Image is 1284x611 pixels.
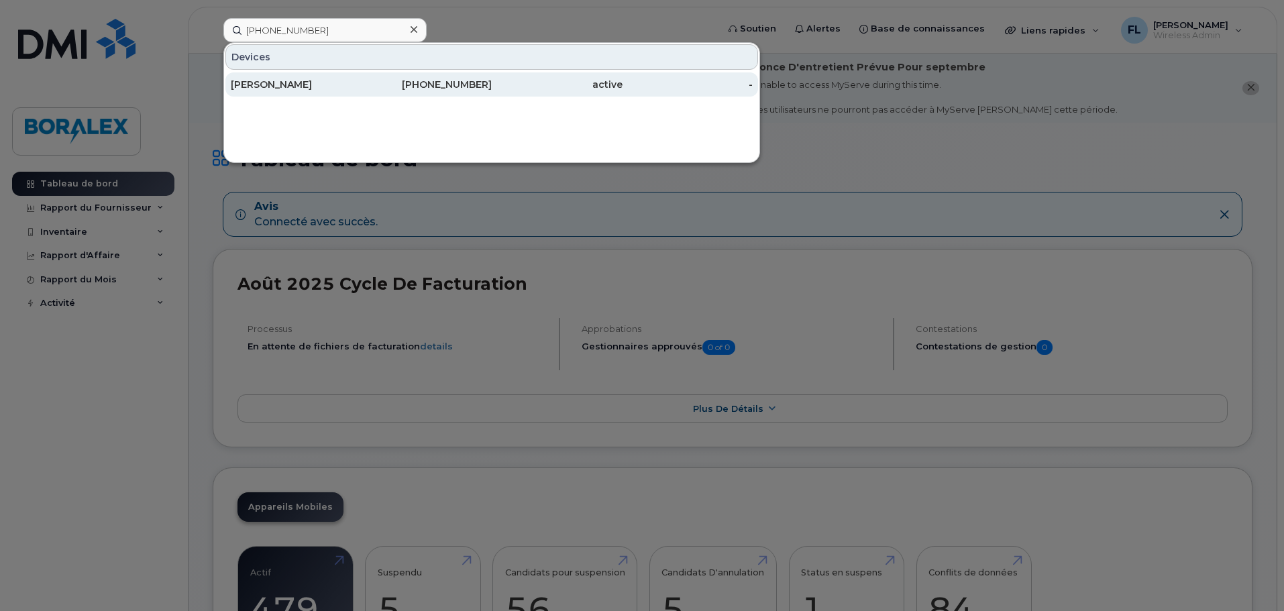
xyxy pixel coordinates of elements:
[362,78,492,91] div: [PHONE_NUMBER]
[492,78,623,91] div: active
[231,78,362,91] div: [PERSON_NAME]
[623,78,753,91] div: -
[225,44,758,70] div: Devices
[225,72,758,97] a: [PERSON_NAME][PHONE_NUMBER]active-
